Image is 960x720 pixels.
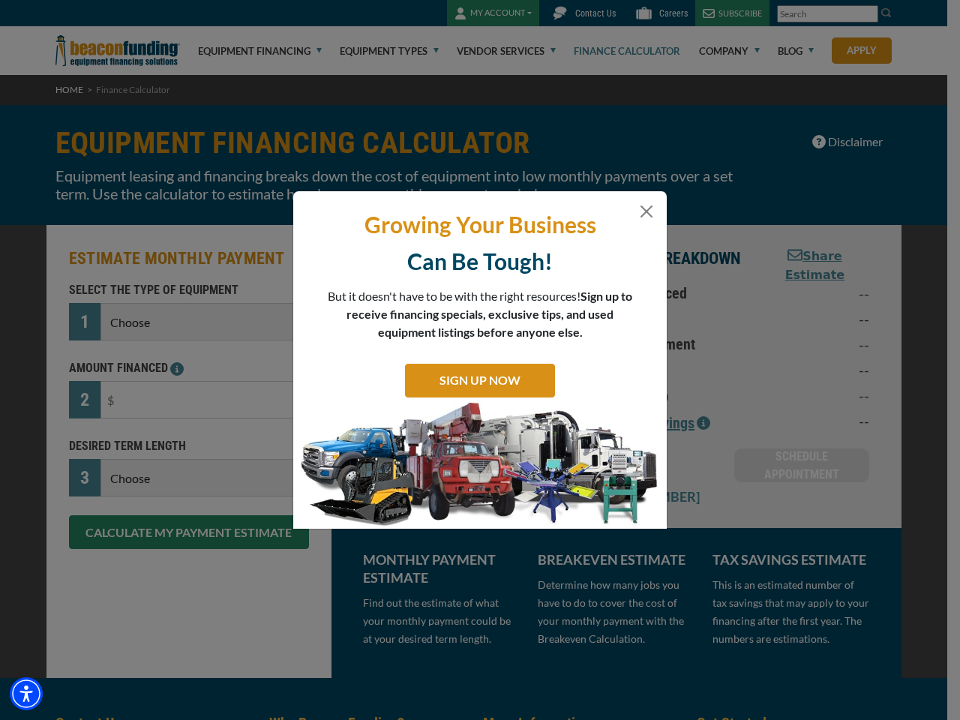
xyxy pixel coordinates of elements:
p: Growing Your Business [304,210,655,239]
button: Close [637,202,655,220]
img: subscribe-modal.jpg [293,401,667,529]
span: Sign up to receive financing specials, exclusive tips, and used equipment listings before anyone ... [346,289,632,339]
div: Accessibility Menu [10,677,43,710]
p: But it doesn't have to be with the right resources! [327,287,633,341]
p: Can Be Tough! [304,247,655,276]
a: SIGN UP NOW [405,364,555,397]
